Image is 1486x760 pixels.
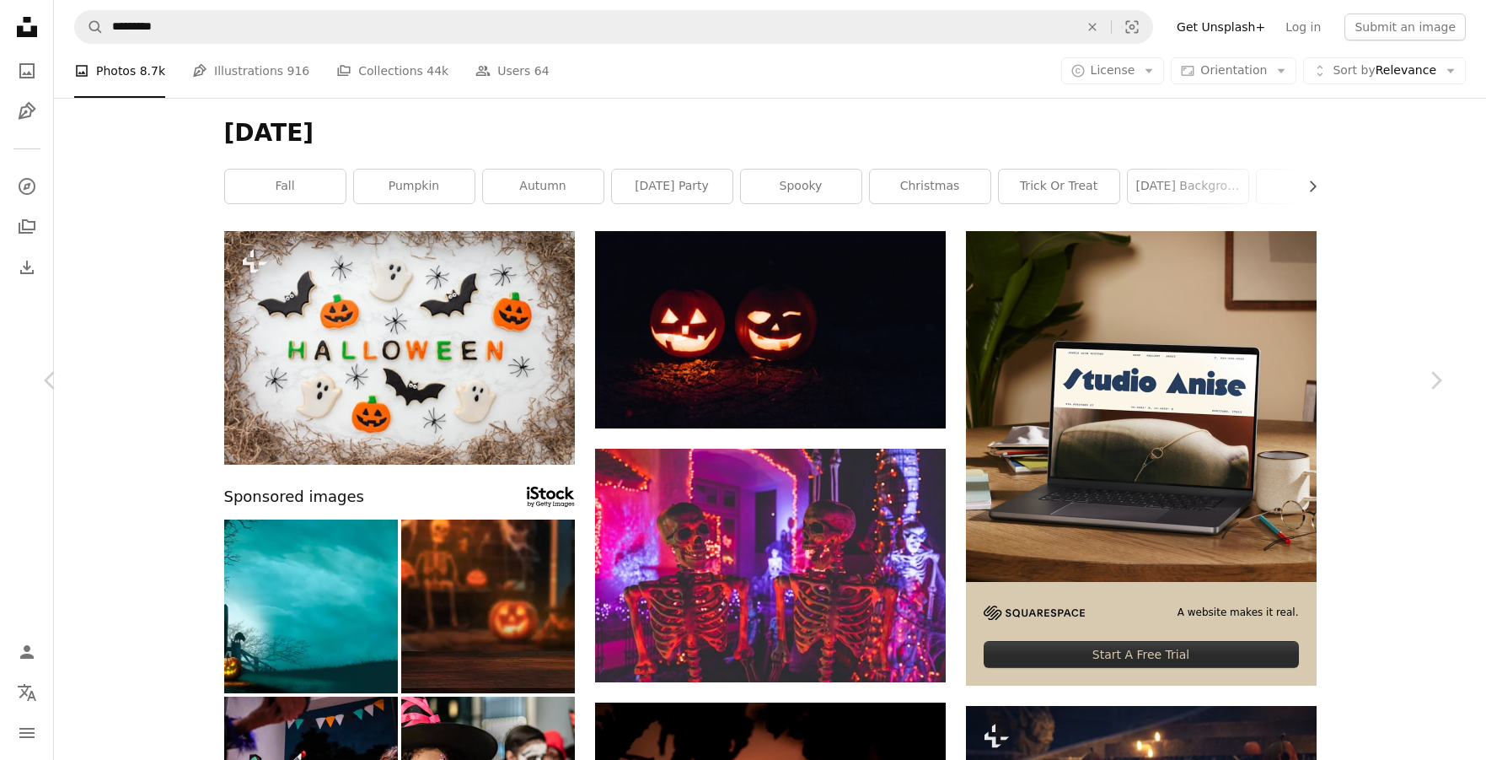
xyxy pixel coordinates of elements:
a: Log in [1275,13,1331,40]
a: christmas [870,170,990,203]
button: Visual search [1112,11,1152,43]
img: file-1705123271268-c3eaf6a79b21image [966,231,1317,582]
button: Language [10,676,44,709]
a: Next [1385,299,1486,461]
a: Collections 44k [336,44,448,98]
a: Download History [10,251,44,284]
h1: [DATE] [224,118,1317,148]
a: Users 64 [475,44,550,98]
a: horror [1257,170,1377,203]
span: Orientation [1200,63,1267,77]
form: Find visuals sitewide [74,10,1153,44]
img: Dark Tabletop Scene with Blurred Outdoor Halloween Decoration Background [401,520,575,693]
a: a decorated cookie with halloween decorations on it [224,340,575,355]
img: a decorated cookie with halloween decorations on it [224,231,575,465]
a: trick or treat [999,170,1119,203]
span: License [1091,63,1135,77]
button: Menu [10,716,44,750]
a: Photos [10,54,44,88]
button: License [1061,57,1165,84]
span: Sort by [1333,63,1375,77]
img: two lighted jack-o-lanterns during night time [595,231,946,429]
a: spooky [741,170,861,203]
a: Get Unsplash+ [1167,13,1275,40]
span: Sponsored images [224,485,364,509]
img: two skeleton near white concrete building with string lights at daytime [595,449,946,682]
img: file-1705255347840-230a6ab5bca9image [984,606,1085,620]
a: autumn [483,170,604,203]
span: Relevance [1333,62,1436,79]
button: Sort byRelevance [1303,57,1466,84]
a: two lighted jack-o-lanterns during night time [595,321,946,337]
button: scroll list to the right [1297,170,1317,203]
span: 44k [426,62,448,80]
a: pumpkin [354,170,475,203]
span: 916 [287,62,310,80]
div: Start A Free Trial [984,641,1299,668]
a: Collections [10,210,44,244]
a: Illustrations 916 [192,44,309,98]
span: A website makes it real. [1178,606,1299,620]
a: [DATE] party [612,170,732,203]
a: two skeleton near white concrete building with string lights at daytime [595,558,946,573]
span: 64 [534,62,550,80]
img: Jack O'lantern Sitting At Base Of Old Gate [224,520,398,693]
a: Explore [10,170,44,203]
a: Log in / Sign up [10,635,44,669]
button: Search Unsplash [75,11,104,43]
a: Illustrations [10,94,44,128]
a: A website makes it real.Start A Free Trial [966,231,1317,686]
a: fall [225,170,346,203]
button: Clear [1074,11,1111,43]
button: Submit an image [1344,13,1466,40]
button: Orientation [1171,57,1296,84]
a: [DATE] background [1128,170,1248,203]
